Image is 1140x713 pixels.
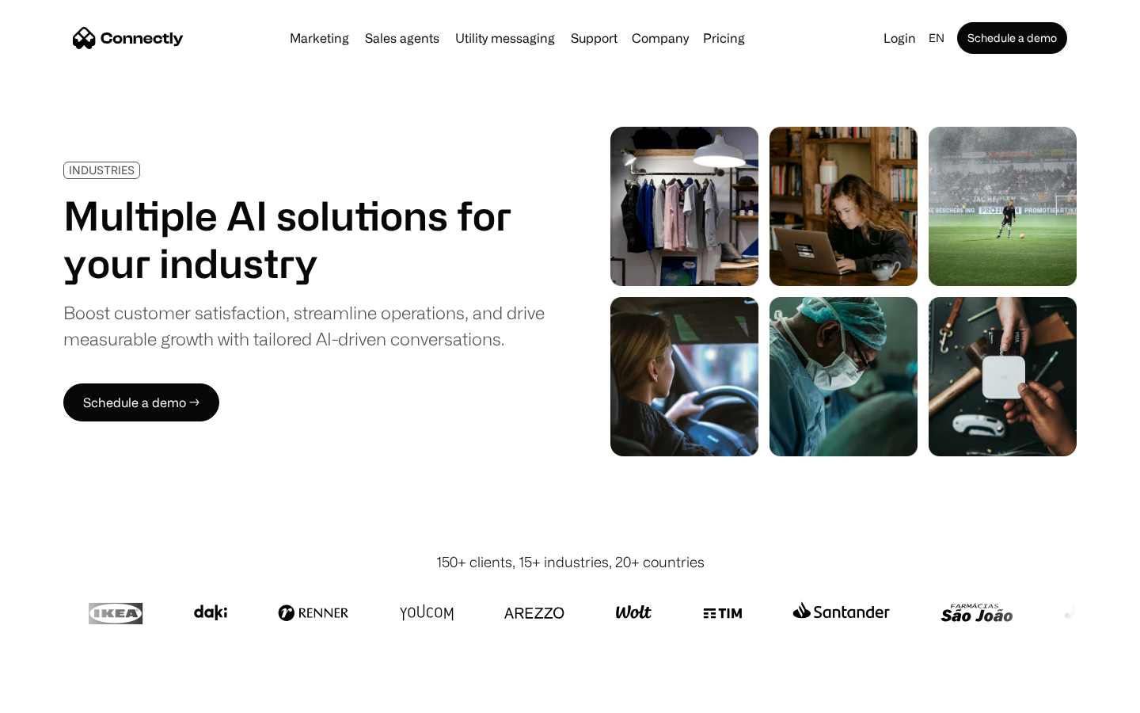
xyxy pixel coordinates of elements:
a: Marketing [283,32,355,44]
div: INDUSTRIES [69,164,135,176]
a: Support [564,32,624,44]
div: Company [632,27,689,49]
div: 150+ clients, 15+ industries, 20+ countries [436,551,705,573]
a: Login [877,27,922,49]
a: Pricing [697,32,751,44]
aside: Language selected: English [16,684,95,707]
div: Boost customer satisfaction, streamline operations, and drive measurable growth with tailored AI-... [63,299,545,352]
a: Schedule a demo → [63,383,219,421]
a: Schedule a demo [957,22,1067,54]
a: Sales agents [359,32,446,44]
a: Utility messaging [449,32,561,44]
ul: Language list [32,685,95,707]
div: en [929,27,944,49]
h1: Multiple AI solutions for your industry [63,192,545,287]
